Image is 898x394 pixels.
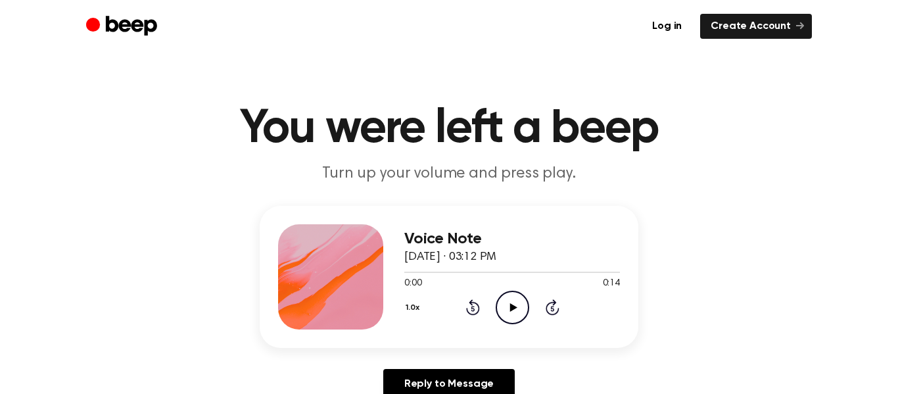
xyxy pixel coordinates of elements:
span: 0:00 [404,277,421,291]
a: Log in [642,14,692,39]
span: 0:14 [603,277,620,291]
h3: Voice Note [404,230,620,248]
a: Create Account [700,14,812,39]
p: Turn up your volume and press play. [197,163,701,185]
a: Beep [86,14,160,39]
button: 1.0x [404,297,425,319]
h1: You were left a beep [112,105,786,153]
span: [DATE] · 03:12 PM [404,251,496,263]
